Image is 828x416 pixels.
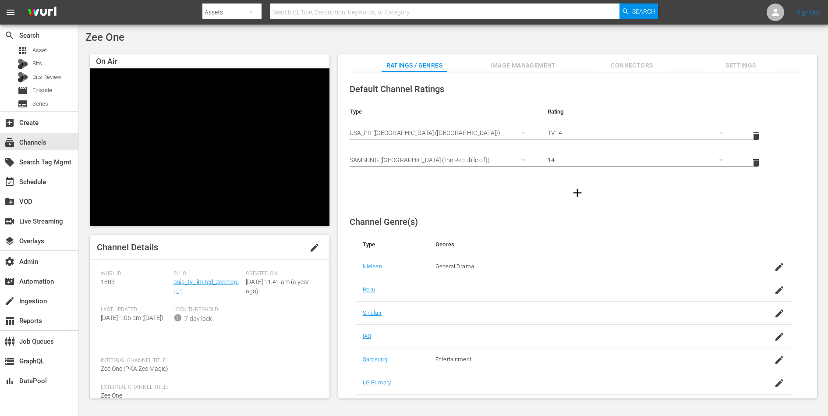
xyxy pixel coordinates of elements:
[101,306,169,313] span: Last Updated:
[18,99,28,109] span: Series
[350,148,534,172] div: SAMSUNG ([GEOGRAPHIC_DATA] (the Republic of))
[4,276,15,287] span: Automation
[343,101,541,122] th: Type
[356,234,428,255] th: Type
[101,365,168,372] span: Zee One (PKA Zee Magic)
[363,379,391,386] a: LG Primary
[746,125,767,146] button: delete
[101,314,163,321] span: [DATE] 1:06 pm ([DATE])
[173,306,242,313] span: Lock Threshold:
[4,30,15,41] span: Search
[304,237,325,258] button: edit
[751,157,761,168] span: delete
[548,148,732,172] div: 14
[18,85,28,96] span: Episode
[350,121,534,145] div: USA_PR ([GEOGRAPHIC_DATA] ([GEOGRAPHIC_DATA]))
[90,68,329,226] div: Video Player
[96,57,117,66] span: On Air
[309,242,320,253] span: edit
[746,152,767,173] button: delete
[5,7,16,18] span: menu
[101,270,169,277] span: Wurl ID:
[32,59,42,68] span: Bits
[32,73,61,82] span: Bits Review
[184,314,212,324] div: 7-day lock
[363,356,387,363] a: Samsung
[4,216,15,227] span: Live Streaming
[363,333,371,339] a: IAB
[173,313,182,322] span: info
[18,59,28,69] div: Bits
[101,384,314,391] span: External Channel Title:
[173,278,239,295] a: asia_tv_limited_zeemagic_1
[599,60,665,71] span: Connectors
[246,270,314,277] span: Created On:
[363,286,375,293] a: Roku
[619,4,658,19] button: Search
[4,376,15,386] span: DataPool
[173,270,242,277] span: Slug:
[797,9,820,16] a: Sign Out
[4,177,15,187] span: Schedule
[343,101,813,176] table: simple table
[4,157,15,167] span: Search Tag Mgmt
[4,356,15,366] span: GraphQL
[4,137,15,148] span: Channels
[101,392,122,399] span: Zee One
[18,45,28,56] span: Asset
[101,278,115,285] span: 1803
[246,278,309,295] span: [DATE] 11:41 am (a year ago)
[490,60,556,71] span: Image Management
[18,72,28,82] div: Bits Review
[85,31,124,43] span: Zee One
[32,100,48,108] span: Series
[350,217,418,227] span: Channel Genre(s)
[350,84,444,94] span: Default Channel Ratings
[97,242,158,252] span: Channel Details
[632,4,655,19] span: Search
[4,236,15,246] span: Overlays
[751,131,761,141] span: delete
[4,196,15,207] span: VOD
[101,357,314,364] span: Internal Channel Title:
[4,316,15,326] span: Reports
[4,296,15,306] span: Ingestion
[541,101,739,122] th: Rating
[363,263,382,270] a: Nielsen
[708,60,774,71] span: Settings
[4,336,15,347] span: Job Queues
[4,256,15,267] span: Admin
[32,86,52,95] span: Episode
[4,117,15,128] span: Create
[382,60,447,71] span: Ratings / Genres
[32,46,47,55] span: Asset
[428,234,744,255] th: Genres
[548,121,732,145] div: TV14
[363,309,382,316] a: Sinclair
[21,2,63,23] img: ans4CAIJ8jUAAAAAAAAAAAAAAAAAAAAAAAAgQb4GAAAAAAAAAAAAAAAAAAAAAAAAJMjXAAAAAAAAAAAAAAAAAAAAAAAAgAT5G...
